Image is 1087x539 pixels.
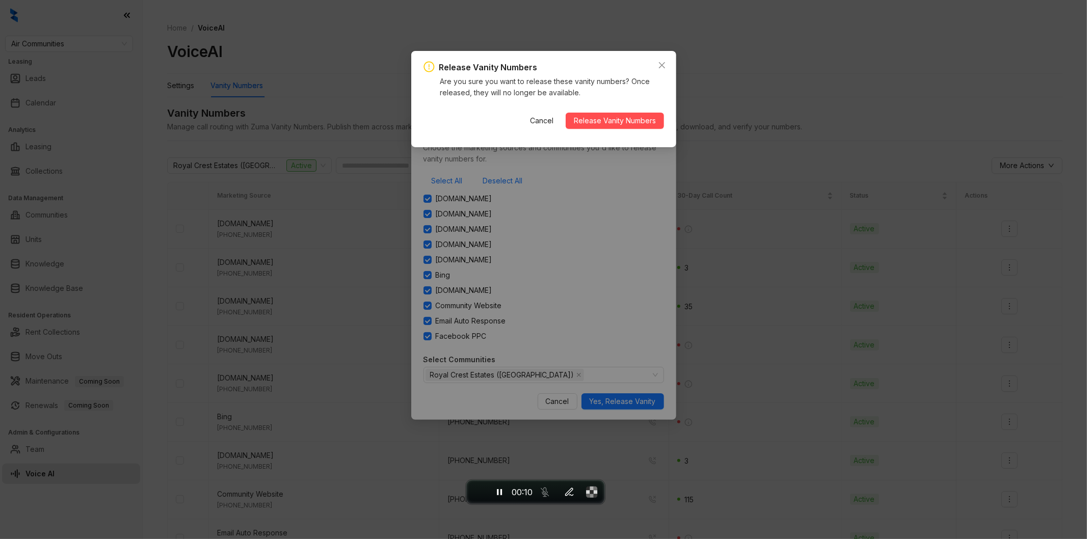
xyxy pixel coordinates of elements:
span: Cancel [530,115,553,126]
button: Close [654,57,670,73]
button: Cancel [522,113,562,129]
div: Are you sure you want to release these vanity numbers? Once released, they will no longer be avai... [440,76,664,98]
span: Release Vanity Numbers [574,115,656,126]
div: Release Vanity Numbers [439,61,537,74]
button: Release Vanity Numbers [566,113,664,129]
span: close [658,61,666,69]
